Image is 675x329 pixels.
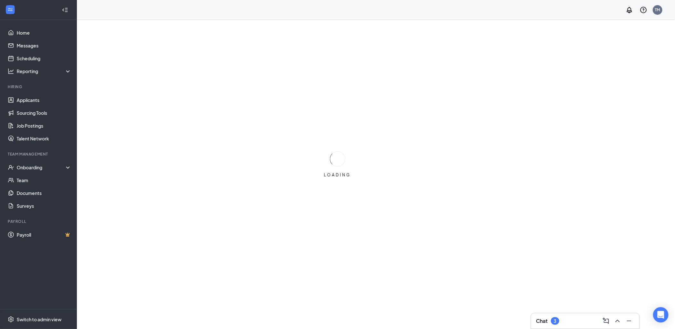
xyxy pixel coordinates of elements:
a: Applicants [17,94,71,106]
div: 3 [554,318,556,324]
div: Onboarding [17,164,66,171]
button: ChevronUp [613,316,623,326]
a: Documents [17,187,71,199]
svg: Minimize [625,317,633,325]
div: LOADING [322,172,354,178]
button: ComposeMessage [601,316,611,326]
h3: Chat [536,317,548,325]
svg: Notifications [626,6,633,14]
a: Surveys [17,199,71,212]
a: Team [17,174,71,187]
svg: Analysis [8,68,14,74]
a: Scheduling [17,52,71,65]
svg: ChevronUp [614,317,621,325]
button: Minimize [624,316,634,326]
div: Team Management [8,151,70,157]
div: Reporting [17,68,72,74]
svg: Collapse [62,7,68,13]
div: Hiring [8,84,70,89]
svg: ComposeMessage [602,317,610,325]
svg: UserCheck [8,164,14,171]
a: Home [17,26,71,39]
div: Payroll [8,219,70,224]
svg: WorkstreamLogo [7,6,13,13]
a: Sourcing Tools [17,106,71,119]
div: Switch to admin view [17,316,62,323]
a: PayrollCrown [17,228,71,241]
div: Open Intercom Messenger [653,307,669,323]
a: Job Postings [17,119,71,132]
svg: Settings [8,316,14,323]
div: TM [655,7,660,13]
a: Talent Network [17,132,71,145]
a: Messages [17,39,71,52]
svg: QuestionInfo [640,6,647,14]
